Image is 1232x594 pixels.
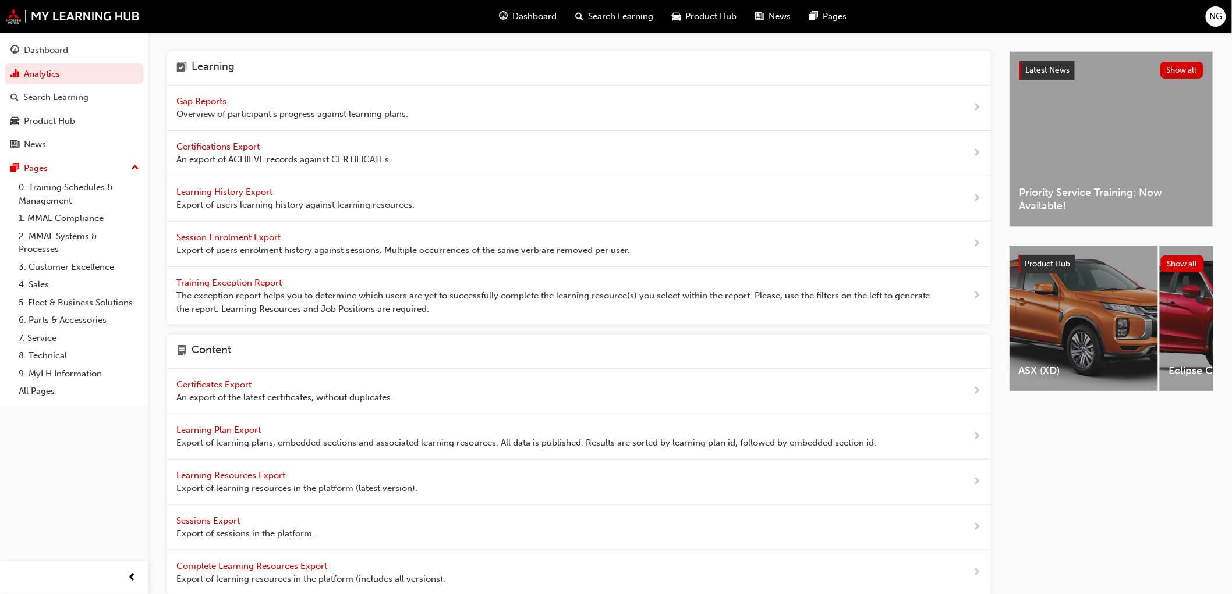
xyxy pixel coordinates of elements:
[1010,246,1158,391] a: ASX (XD)
[167,86,991,131] a: Gap Reports Overview of participant's progress against learning plans.next-icon
[131,161,139,176] span: up-icon
[5,158,144,179] button: Pages
[176,482,417,495] span: Export of learning resources in the platform (latest version).
[5,37,144,158] button: DashboardAnalyticsSearch LearningProduct HubNews
[566,5,663,29] a: search-iconSearch Learning
[167,505,991,550] a: Sessions Export Export of sessions in the platform.next-icon
[14,258,144,276] a: 3. Customer Excellence
[176,244,630,257] span: Export of users enrolment history against sessions. Multiple occurrences of the same verb are rem...
[176,232,283,243] span: Session Enrolment Export
[14,209,144,227] a: 1. MMAL Compliance
[24,162,48,175] div: Pages
[176,198,415,212] span: Export of users learning history against learning resources.
[973,565,982,580] span: next-icon
[1019,255,1204,273] a: Product HubShow all
[5,87,144,108] a: Search Learning
[176,344,187,359] span: page-icon
[5,111,144,132] a: Product Hub
[176,108,408,121] span: Overview of participant's progress against learning plans.
[176,187,275,197] span: Learning History Export
[176,572,445,586] span: Export of learning resources in the platform (includes all versions).
[5,134,144,155] a: News
[14,347,144,365] a: 8. Technical
[176,391,393,404] span: An export of the latest certificates, without duplicates.
[167,131,991,176] a: Certifications Export An export of ACHIEVE records against CERTIFICATEs.next-icon
[823,10,847,23] span: Pages
[809,9,818,24] span: pages-icon
[973,475,982,489] span: next-icon
[1210,10,1223,23] span: NG
[24,138,46,151] div: News
[6,9,140,24] img: mmal
[167,267,991,326] a: Training Exception Report The exception report helps you to determine which users are yet to succ...
[769,10,791,23] span: News
[176,527,314,540] span: Export of sessions in the platform.
[176,425,263,435] span: Learning Plan Export
[24,44,68,57] div: Dashboard
[176,289,936,315] span: The exception report helps you to determine which users are yet to successfully complete the lear...
[973,384,982,399] span: next-icon
[1019,186,1203,212] span: Priority Service Training: Now Available!
[192,344,231,359] h4: Content
[14,311,144,329] a: 6. Parts & Accessories
[10,45,19,56] span: guage-icon
[176,470,288,481] span: Learning Resources Export
[14,329,144,347] a: 7. Service
[499,9,508,24] span: guage-icon
[10,69,19,80] span: chart-icon
[973,191,982,206] span: next-icon
[1161,255,1205,272] button: Show all
[973,146,982,161] span: next-icon
[176,515,242,526] span: Sessions Export
[575,9,583,24] span: search-icon
[167,176,991,222] a: Learning History Export Export of users learning history against learning resources.next-icon
[512,10,557,23] span: Dashboard
[14,294,144,312] a: 5. Fleet & Business Solutions
[685,10,737,23] span: Product Hub
[10,140,19,150] span: news-icon
[588,10,653,23] span: Search Learning
[176,436,876,450] span: Export of learning plans, embedded sections and associated learning resources. All data is publis...
[800,5,856,29] a: pages-iconPages
[1010,51,1213,227] a: Latest NewsShow allPriority Service Training: Now Available!
[192,61,235,76] h4: Learning
[1206,6,1226,27] button: NG
[746,5,800,29] a: news-iconNews
[10,116,19,127] span: car-icon
[1160,62,1204,79] button: Show all
[973,429,982,444] span: next-icon
[5,63,144,85] a: Analytics
[672,9,681,24] span: car-icon
[1025,259,1071,269] span: Product Hub
[10,163,19,174] span: pages-icon
[167,222,991,267] a: Session Enrolment Export Export of users enrolment history against sessions. Multiple occurrences...
[24,115,75,128] div: Product Hub
[490,5,566,29] a: guage-iconDashboard
[973,237,982,251] span: next-icon
[1019,61,1203,80] a: Latest NewsShow all
[176,379,254,390] span: Certificates Export
[23,91,88,104] div: Search Learning
[755,9,764,24] span: news-icon
[176,561,330,571] span: Complete Learning Resources Export
[14,365,144,383] a: 9. MyLH Information
[973,520,982,535] span: next-icon
[14,276,144,294] a: 4. Sales
[14,382,144,400] a: All Pages
[14,227,144,258] a: 2. MMAL Systems & Processes
[176,61,187,76] span: learning-icon
[10,93,19,103] span: search-icon
[167,414,991,460] a: Learning Plan Export Export of learning plans, embedded sections and associated learning resource...
[176,96,229,106] span: Gap Reports
[128,571,137,585] span: prev-icon
[1019,364,1149,378] span: ASX (XD)
[14,179,144,209] a: 0. Training Schedules & Management
[176,141,262,152] span: Certifications Export
[663,5,746,29] a: car-iconProduct Hub
[1026,65,1070,75] span: Latest News
[5,40,144,61] a: Dashboard
[167,369,991,414] a: Certificates Export An export of the latest certificates, without duplicates.next-icon
[973,289,982,303] span: next-icon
